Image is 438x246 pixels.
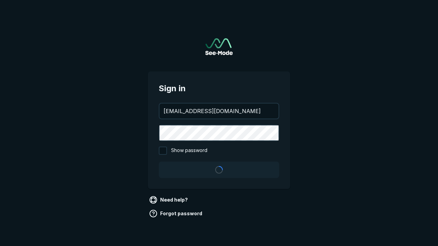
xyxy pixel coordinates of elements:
a: Forgot password [148,208,205,219]
img: See-Mode Logo [205,38,233,55]
a: Go to sign in [205,38,233,55]
span: Show password [171,147,207,155]
input: your@email.com [159,104,279,119]
a: Need help? [148,194,191,205]
span: Sign in [159,82,279,95]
